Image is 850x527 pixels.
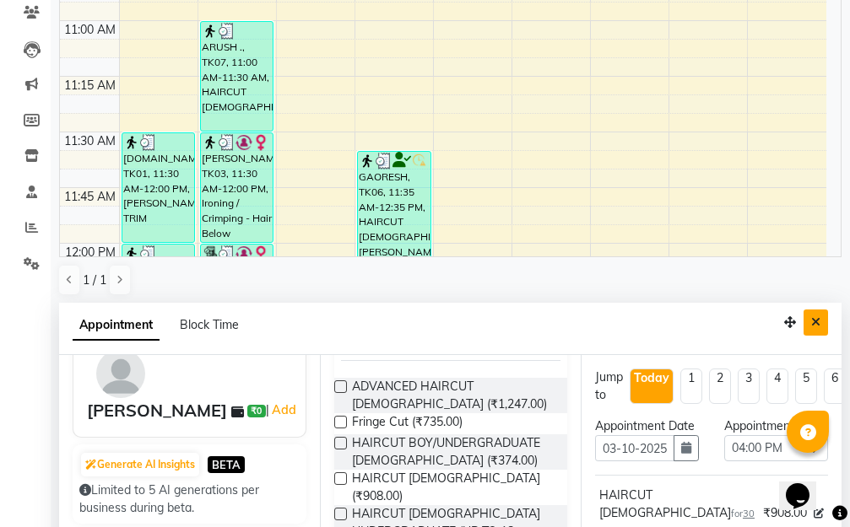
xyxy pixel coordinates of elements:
div: Today [634,369,669,387]
span: ADVANCED HAIRCUT [DEMOGRAPHIC_DATA] (₹1,247.00) [352,378,554,413]
button: Generate AI Insights [81,453,199,476]
div: [PERSON_NAME] [87,398,227,423]
div: Jump to [595,368,623,404]
div: [PERSON_NAME] ratanbaraj, TK03, 12:00 PM-12:30 PM, HAIR WASH - BELOW SHOULDER [201,245,273,353]
span: ₹0 [247,405,265,418]
div: ARUSH ., TK07, 11:00 AM-11:30 AM, HAIRCUT [DEMOGRAPHIC_DATA] [201,22,273,131]
span: HAIRCUT BOY/UNDERGRADUATE [DEMOGRAPHIC_DATA] (₹374.00) [352,434,554,470]
div: Appointment Date [595,417,699,435]
div: GAORESH, TK06, 11:35 AM-12:35 PM, HAIRCUT [DEMOGRAPHIC_DATA],[PERSON_NAME] TRIM (₹249) [358,152,430,372]
span: | [266,402,299,417]
span: BETA [208,456,245,472]
span: Fringe Cut (₹735.00) [352,413,463,434]
li: 1 [680,368,702,404]
img: avatar [96,349,145,398]
div: 11:45 AM [61,188,119,206]
span: 1 / 1 [83,272,106,289]
button: Close [804,309,828,336]
div: 12:00 PM [62,244,119,261]
li: 2 [709,368,731,404]
iframe: chat widget [779,460,833,510]
div: Appointment Time [724,417,828,435]
div: [DOMAIN_NAME], TK01, 12:00 PM-12:30 PM, HAIRCUT [DEMOGRAPHIC_DATA] [122,245,195,353]
a: Add [269,400,299,420]
span: HAIRCUT [DEMOGRAPHIC_DATA] (₹908.00) [352,470,554,505]
li: 3 [738,368,760,404]
i: Edit price [814,508,824,519]
li: 4 [766,368,788,404]
li: 6 [824,368,846,404]
input: yyyy-mm-dd [595,435,674,461]
div: 11:15 AM [61,77,119,94]
div: [PERSON_NAME], TK03, 11:30 AM-12:00 PM, Ironing / Crimping - Hair Below Shoulder [201,133,273,242]
div: 11:30 AM [61,132,119,150]
div: 11:00 AM [61,21,119,39]
li: 5 [795,368,817,404]
div: Limited to 5 AI generations per business during beta. [79,481,300,517]
span: Appointment [73,310,160,341]
span: Block Time [180,317,239,332]
span: ₹908.00 [763,504,807,522]
div: [DOMAIN_NAME], TK01, 11:30 AM-12:00 PM, [PERSON_NAME] TRIM [122,133,195,242]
